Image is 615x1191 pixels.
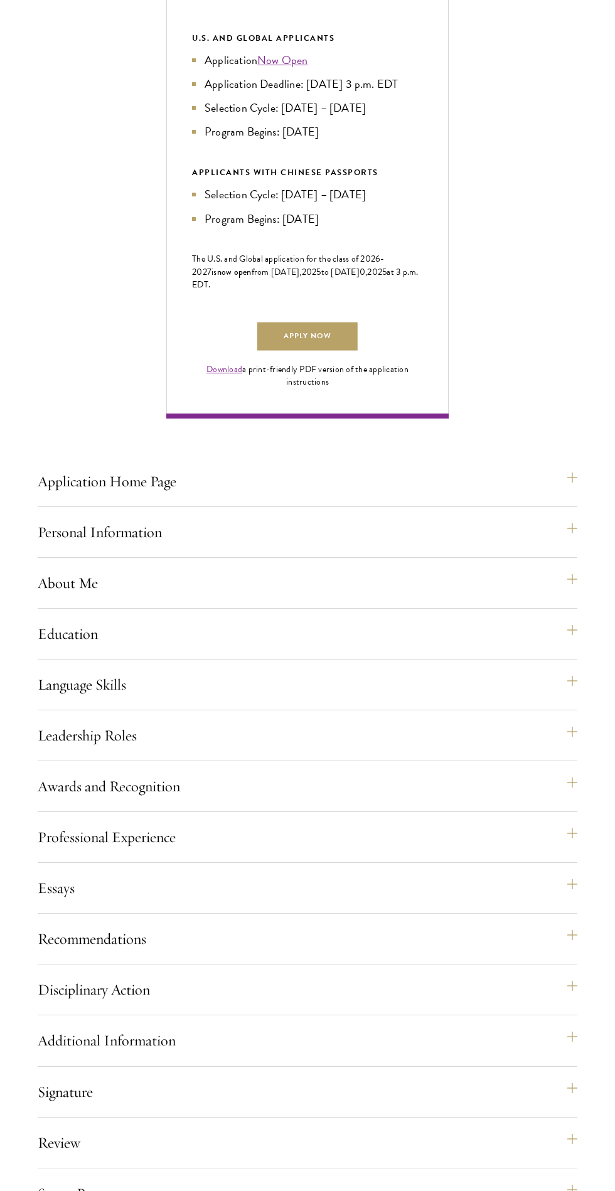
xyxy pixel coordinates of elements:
[302,265,317,279] span: 202
[252,265,302,279] span: from [DATE],
[192,265,419,291] span: at 3 p.m. EDT.
[375,252,380,265] span: 6
[192,186,423,203] li: Selection Cycle: [DATE] – [DATE]
[321,265,360,279] span: to [DATE]
[38,568,577,598] button: About Me
[38,720,577,750] button: Leadership Roles
[192,31,423,45] div: U.S. and Global Applicants
[192,210,423,228] li: Program Begins: [DATE]
[365,265,367,279] span: ,
[192,123,423,141] li: Program Begins: [DATE]
[192,51,423,69] li: Application
[207,265,211,279] span: 7
[38,1077,577,1107] button: Signature
[38,619,577,649] button: Education
[217,265,252,278] span: now open
[211,265,217,279] span: is
[38,771,577,801] button: Awards and Recognition
[206,363,242,376] a: Download
[382,265,387,279] span: 5
[192,363,423,388] div: a print-friendly PDF version of the application instructions
[367,265,382,279] span: 202
[38,975,577,1005] button: Disciplinary Action
[360,265,365,279] span: 0
[38,822,577,852] button: Professional Experience
[192,99,423,117] li: Selection Cycle: [DATE] – [DATE]
[257,51,308,68] a: Now Open
[257,323,358,351] a: Apply Now
[192,252,375,265] span: The U.S. and Global application for the class of 202
[38,670,577,700] button: Language Skills
[38,1025,577,1055] button: Additional Information
[192,166,423,179] div: APPLICANTS WITH CHINESE PASSPORTS
[38,873,577,903] button: Essays
[192,252,385,279] span: -202
[192,75,423,93] li: Application Deadline: [DATE] 3 p.m. EDT
[316,265,321,279] span: 5
[38,1128,577,1158] button: Review
[38,517,577,547] button: Personal Information
[38,924,577,954] button: Recommendations
[38,466,577,496] button: Application Home Page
